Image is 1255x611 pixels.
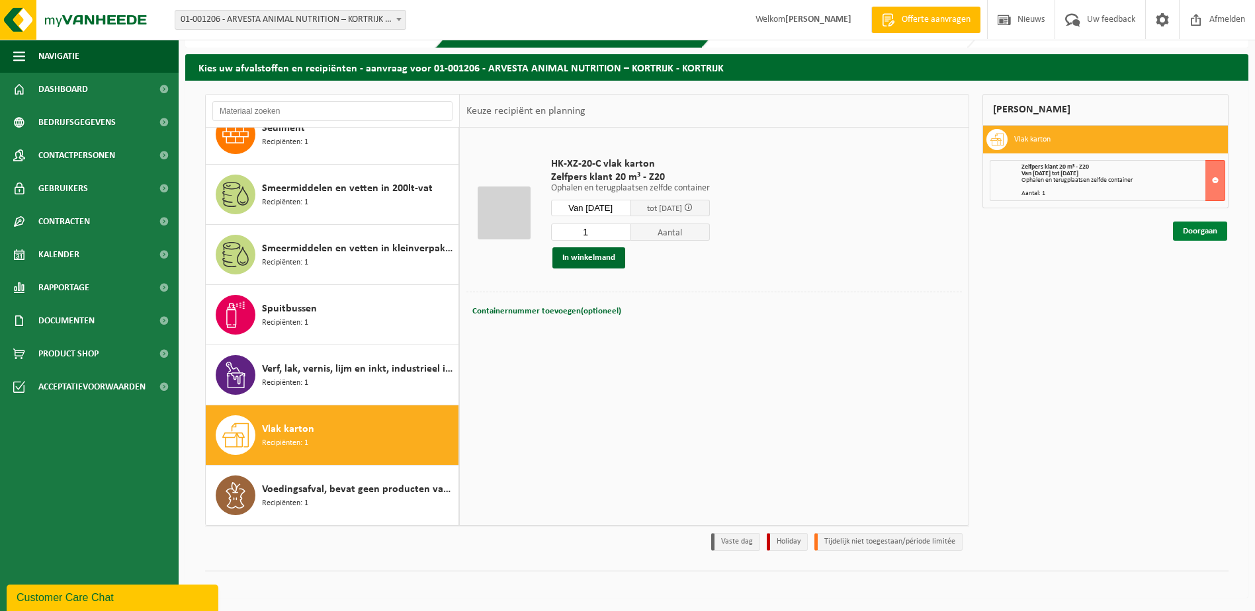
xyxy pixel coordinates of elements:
[898,13,974,26] span: Offerte aanvragen
[472,307,621,315] span: Containernummer toevoegen(optioneel)
[206,405,459,466] button: Vlak karton Recipiënten: 1
[262,497,308,510] span: Recipiënten: 1
[262,421,314,437] span: Vlak karton
[262,196,308,209] span: Recipiënten: 1
[212,101,453,121] input: Materiaal zoeken
[871,7,980,33] a: Offerte aanvragen
[38,238,79,271] span: Kalender
[551,171,710,184] span: Zelfpers klant 20 m³ - Z20
[206,345,459,405] button: Verf, lak, vernis, lijm en inkt, industrieel in kleinverpakking Recipiënten: 1
[206,165,459,225] button: Smeermiddelen en vetten in 200lt-vat Recipiënten: 1
[262,136,308,149] span: Recipiënten: 1
[262,257,308,269] span: Recipiënten: 1
[38,106,116,139] span: Bedrijfsgegevens
[38,337,99,370] span: Product Shop
[38,73,88,106] span: Dashboard
[711,533,760,551] li: Vaste dag
[1021,170,1078,177] strong: Van [DATE] tot [DATE]
[38,139,115,172] span: Contactpersonen
[38,370,146,403] span: Acceptatievoorwaarden
[38,172,88,205] span: Gebruikers
[552,247,625,268] button: In winkelmand
[262,241,455,257] span: Smeermiddelen en vetten in kleinverpakking
[38,271,89,304] span: Rapportage
[1173,222,1227,241] a: Doorgaan
[262,317,308,329] span: Recipiënten: 1
[175,11,406,29] span: 01-001206 - ARVESTA ANIMAL NUTRITION – KORTRIJK - KORTRIJK
[551,200,630,216] input: Selecteer datum
[262,377,308,389] span: Recipiënten: 1
[262,437,308,450] span: Recipiënten: 1
[1014,129,1051,150] h3: Vlak karton
[206,104,459,165] button: Sediment Recipiënten: 1
[1021,163,1089,171] span: Zelfpers klant 20 m³ - Z20
[767,533,808,551] li: Holiday
[262,301,317,317] span: Spuitbussen
[551,157,710,171] span: HK-XZ-20-C vlak karton
[206,225,459,285] button: Smeermiddelen en vetten in kleinverpakking Recipiënten: 1
[814,533,963,551] li: Tijdelijk niet toegestaan/période limitée
[262,181,433,196] span: Smeermiddelen en vetten in 200lt-vat
[38,205,90,238] span: Contracten
[206,466,459,525] button: Voedingsafval, bevat geen producten van dierlijke oorsprong, gemengde verpakking (exclusief glas)...
[1021,177,1225,184] div: Ophalen en terugplaatsen zelfde container
[460,95,592,128] div: Keuze recipiënt en planning
[551,184,710,193] p: Ophalen en terugplaatsen zelfde container
[262,120,305,136] span: Sediment
[630,224,710,241] span: Aantal
[647,204,682,213] span: tot [DATE]
[1021,190,1225,197] div: Aantal: 1
[38,304,95,337] span: Documenten
[471,302,623,321] button: Containernummer toevoegen(optioneel)
[38,40,79,73] span: Navigatie
[206,285,459,345] button: Spuitbussen Recipiënten: 1
[262,481,455,497] span: Voedingsafval, bevat geen producten van dierlijke oorsprong, gemengde verpakking (exclusief glas)
[785,15,851,24] strong: [PERSON_NAME]
[185,54,1248,80] h2: Kies uw afvalstoffen en recipiënten - aanvraag voor 01-001206 - ARVESTA ANIMAL NUTRITION – KORTRI...
[175,10,406,30] span: 01-001206 - ARVESTA ANIMAL NUTRITION – KORTRIJK - KORTRIJK
[982,94,1229,126] div: [PERSON_NAME]
[262,361,455,377] span: Verf, lak, vernis, lijm en inkt, industrieel in kleinverpakking
[7,582,221,611] iframe: chat widget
